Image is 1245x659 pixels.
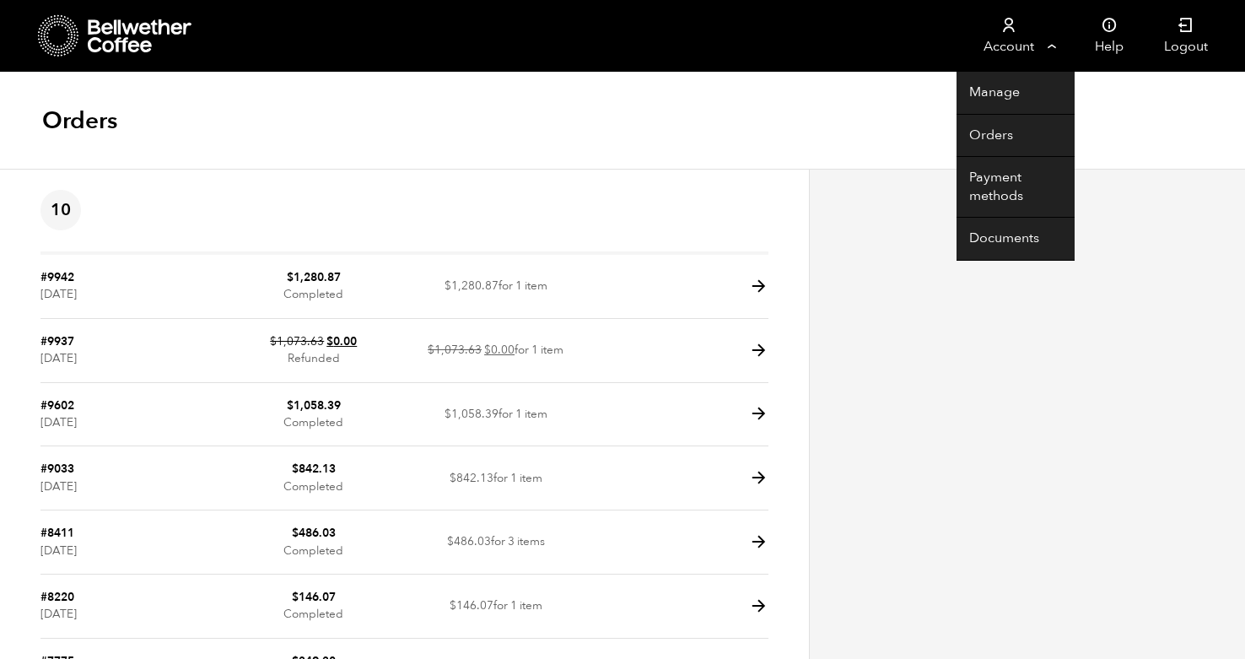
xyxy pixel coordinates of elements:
span: $ [484,342,491,358]
a: #9602 [40,397,74,413]
td: for 3 items [405,510,587,575]
td: for 1 item [405,319,587,383]
a: Payment methods [957,157,1075,218]
bdi: 1,280.87 [287,269,341,285]
time: [DATE] [40,286,77,302]
span: $ [445,406,451,422]
span: 10 [40,190,81,230]
del: $1,073.63 [428,342,482,358]
bdi: 842.13 [292,461,336,477]
a: Documents [957,218,1075,261]
span: $ [287,269,294,285]
span: $ [450,470,456,486]
time: [DATE] [40,350,77,366]
span: $ [450,597,456,613]
span: $ [447,533,454,549]
a: #9942 [40,269,74,285]
bdi: 1,058.39 [287,397,341,413]
td: Refunded [223,319,405,383]
td: Completed [223,383,405,447]
bdi: 0.00 [326,333,357,349]
span: 146.07 [450,597,493,613]
time: [DATE] [40,606,77,622]
td: Completed [223,255,405,319]
span: $ [445,278,451,294]
span: 1,058.39 [445,406,499,422]
bdi: 486.03 [292,525,336,541]
h1: Orders [42,105,117,136]
time: [DATE] [40,543,77,559]
del: $1,073.63 [270,333,324,349]
a: #8220 [40,589,74,605]
td: for 1 item [405,255,587,319]
td: for 1 item [405,383,587,447]
span: 486.03 [447,533,491,549]
td: Completed [223,510,405,575]
span: $ [287,397,294,413]
span: $ [292,461,299,477]
span: 1,280.87 [445,278,499,294]
time: [DATE] [40,478,77,494]
a: Orders [957,115,1075,158]
span: $ [326,333,333,349]
bdi: 146.07 [292,589,336,605]
td: for 1 item [405,446,587,510]
a: #9033 [40,461,74,477]
a: #8411 [40,525,74,541]
span: 0.00 [484,342,515,358]
td: Completed [223,446,405,510]
span: 842.13 [450,470,493,486]
a: #9937 [40,333,74,349]
a: Manage [957,72,1075,115]
span: $ [292,525,299,541]
span: $ [292,589,299,605]
td: Completed [223,575,405,639]
td: for 1 item [405,575,587,639]
time: [DATE] [40,414,77,430]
